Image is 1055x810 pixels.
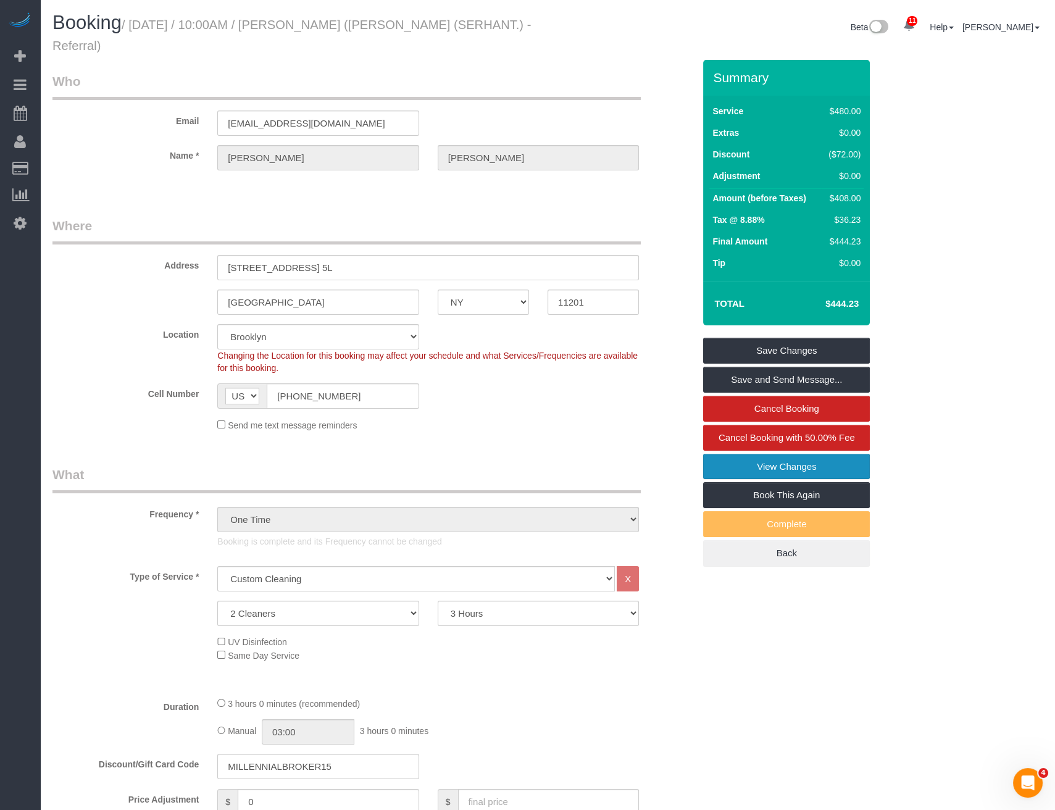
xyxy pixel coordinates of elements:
a: Cancel Booking [703,396,870,422]
small: / [DATE] / 10:00AM / [PERSON_NAME] ([PERSON_NAME] (SERHANT.) - Referral) [52,18,531,52]
h3: Summary [713,70,864,85]
legend: Where [52,217,641,244]
span: Booking [52,12,122,33]
a: Book This Again [703,482,870,508]
label: Email [43,111,208,127]
input: Email [217,111,419,136]
label: Cell Number [43,383,208,400]
div: $480.00 [824,105,861,117]
a: Save Changes [703,338,870,364]
img: Automaid Logo [7,12,32,30]
label: Final Amount [712,235,767,248]
div: $0.00 [824,170,861,182]
span: Manual [228,726,256,736]
a: View Changes [703,454,870,480]
div: $444.23 [824,235,861,248]
img: New interface [868,20,888,36]
label: Tax @ 8.88% [712,214,764,226]
div: $408.00 [824,192,861,204]
span: UV Disinfection [228,637,287,647]
a: Back [703,540,870,566]
div: ($72.00) [824,148,861,161]
span: 3 hours 0 minutes [360,726,428,736]
div: $36.23 [824,214,861,226]
label: Location [43,324,208,341]
div: $0.00 [824,257,861,269]
a: Save and Send Message... [703,367,870,393]
a: Cancel Booking with 50.00% Fee [703,425,870,451]
input: First Name [217,145,419,170]
a: Help [930,22,954,32]
label: Frequency * [43,504,208,520]
label: Amount (before Taxes) [712,192,806,204]
label: Service [712,105,743,117]
label: Extras [712,127,739,139]
label: Duration [43,696,208,713]
label: Type of Service * [43,566,208,583]
span: Send me text message reminders [228,420,357,430]
label: Tip [712,257,725,269]
span: Cancel Booking with 50.00% Fee [719,432,855,443]
label: Address [43,255,208,272]
label: Discount [712,148,749,161]
strong: Total [714,298,744,309]
label: Name * [43,145,208,162]
label: Adjustment [712,170,760,182]
input: Cell Number [267,383,419,409]
input: City [217,290,419,315]
span: 4 [1038,768,1048,778]
div: $0.00 [824,127,861,139]
label: Discount/Gift Card Code [43,754,208,770]
span: 11 [907,16,917,26]
label: Price Adjustment [43,789,208,806]
a: 11 [897,12,921,40]
span: Changing the Location for this booking may affect your schedule and what Services/Frequencies are... [217,351,638,373]
span: Same Day Service [228,651,299,661]
legend: What [52,466,641,493]
a: Beta [851,22,889,32]
iframe: Intercom live chat [1013,768,1043,798]
p: Booking is complete and its Frequency cannot be changed [217,535,639,548]
a: [PERSON_NAME] [962,22,1040,32]
h4: $444.23 [788,299,859,309]
input: Zip Code [548,290,639,315]
legend: Who [52,72,641,100]
input: Last Name [438,145,639,170]
span: 3 hours 0 minutes (recommended) [228,699,360,709]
